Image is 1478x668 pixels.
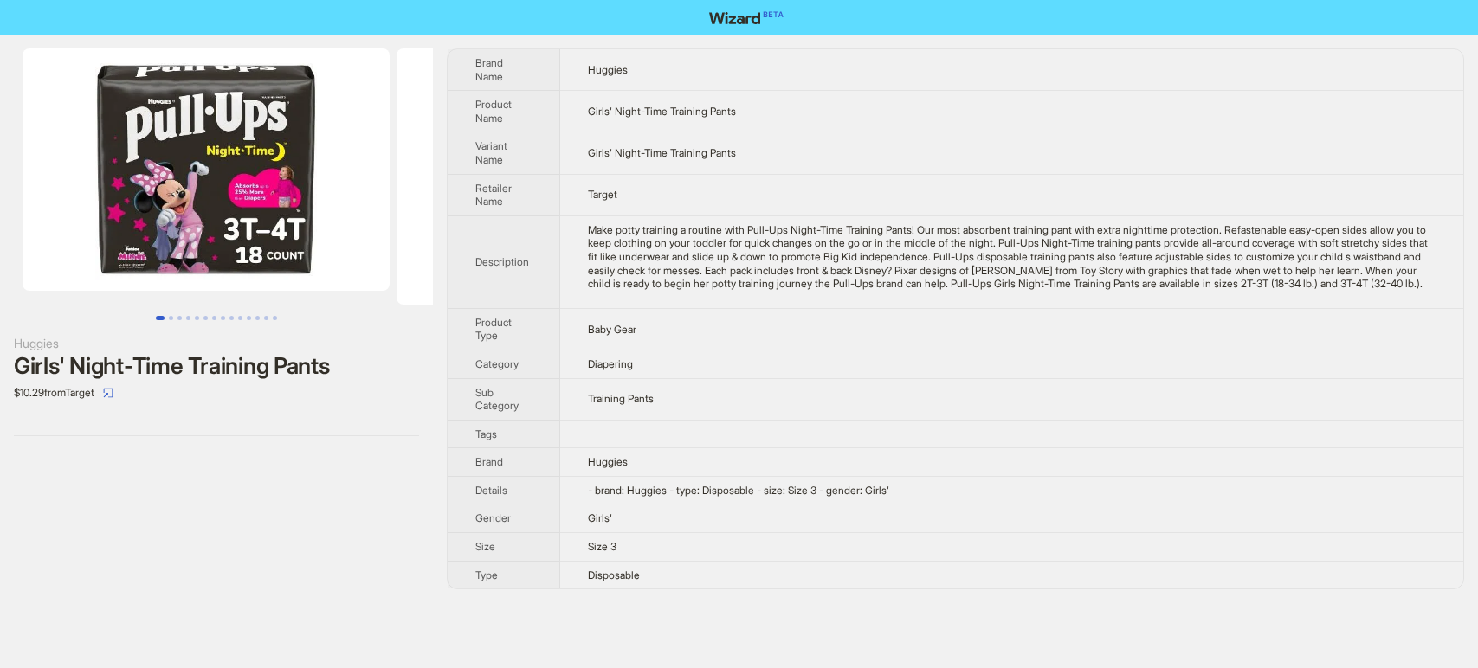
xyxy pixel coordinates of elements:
[475,511,511,524] span: Gender
[156,316,165,320] button: Go to slide 1
[588,568,640,581] span: Disposable
[14,379,419,407] div: $10.29 from Target
[23,48,390,291] img: Girls' Night-Time Training Pants Girls' Night-Time Training Pants image 1
[588,455,628,468] span: Huggies
[14,353,419,379] div: Girls' Night-Time Training Pants
[169,316,173,320] button: Go to slide 2
[255,316,260,320] button: Go to slide 12
[195,316,199,320] button: Go to slide 5
[14,334,419,353] div: Huggies
[588,323,636,336] span: Baby Gear
[588,540,616,553] span: Size 3
[588,188,617,201] span: Target
[588,105,736,118] span: Girls' Night-Time Training Pants
[238,316,242,320] button: Go to slide 10
[475,540,495,553] span: Size
[588,223,1436,291] div: Make potty training a routine with Pull-Ups Night-Time Training Pants! Our most absorbent trainin...
[186,316,190,320] button: Go to slide 4
[247,316,251,320] button: Go to slide 11
[103,388,113,398] span: select
[397,48,784,305] img: Girls' Night-Time Training Pants Girls' Night-Time Training Pants image 2
[264,316,268,320] button: Go to slide 13
[475,255,529,268] span: Description
[229,316,234,320] button: Go to slide 9
[475,484,507,497] span: Details
[475,56,503,83] span: Brand Name
[475,182,512,209] span: Retailer Name
[475,455,503,468] span: Brand
[475,427,497,440] span: Tags
[475,568,498,581] span: Type
[588,357,633,370] span: Diapering
[475,316,512,343] span: Product Type
[203,316,208,320] button: Go to slide 6
[588,392,654,405] span: Training Pants
[588,146,736,159] span: Girls' Night-Time Training Pants
[273,316,277,320] button: Go to slide 14
[212,316,216,320] button: Go to slide 7
[177,316,182,320] button: Go to slide 3
[588,484,889,497] span: - brand: Huggies - type: Disposable - size: Size 3 - gender: Girls'
[588,63,628,76] span: Huggies
[221,316,225,320] button: Go to slide 8
[475,357,519,370] span: Category
[475,139,507,166] span: Variant Name
[475,386,519,413] span: Sub Category
[588,511,612,524] span: Girls'
[475,98,512,125] span: Product Name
